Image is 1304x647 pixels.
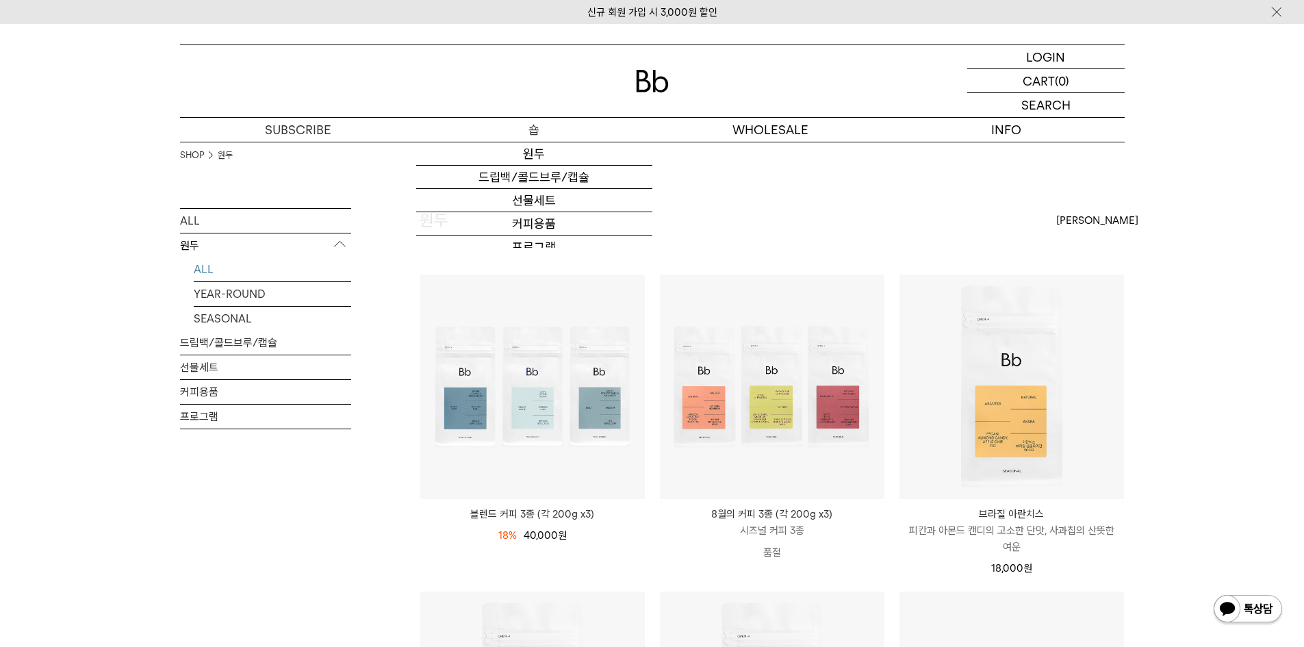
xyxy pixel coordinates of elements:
a: ALL [180,209,351,233]
img: 블렌드 커피 3종 (각 200g x3) [420,275,645,499]
a: 프로그램 [180,405,351,429]
a: YEAR-ROUND [194,282,351,306]
span: 원 [1023,562,1032,574]
a: LOGIN [967,45,1125,69]
span: 40,000 [524,529,567,542]
p: 8월의 커피 3종 (각 200g x3) [660,506,884,522]
a: 프로그램 [416,236,652,259]
a: 드립백/콜드브루/캡슐 [180,331,351,355]
a: 블렌드 커피 3종 (각 200g x3) [420,506,645,522]
a: SHOP [180,149,204,162]
p: 브라질 아란치스 [899,506,1124,522]
a: CART (0) [967,69,1125,93]
a: 커피용품 [180,380,351,404]
a: ALL [194,257,351,281]
a: 선물세트 [416,189,652,212]
p: SEARCH [1021,93,1071,117]
p: 원두 [180,233,351,258]
img: 로고 [636,70,669,92]
p: INFO [888,118,1125,142]
div: 18% [498,527,517,544]
p: 품절 [660,539,884,566]
span: 18,000 [991,562,1032,574]
a: 원두 [218,149,233,162]
p: (0) [1055,69,1069,92]
a: 커피용품 [416,212,652,236]
img: 8월의 커피 3종 (각 200g x3) [660,275,884,499]
a: SEASONAL [194,307,351,331]
img: 카카오톡 채널 1:1 채팅 버튼 [1212,594,1283,626]
img: 브라질 아란치스 [899,275,1124,499]
p: 시즈널 커피 3종 [660,522,884,539]
a: SUBSCRIBE [180,118,416,142]
p: CART [1023,69,1055,92]
a: 드립백/콜드브루/캡슐 [416,166,652,189]
a: 원두 [416,142,652,166]
span: [PERSON_NAME] [1056,212,1138,229]
a: 선물세트 [180,355,351,379]
span: 원 [558,529,567,542]
p: WHOLESALE [652,118,888,142]
p: LOGIN [1026,45,1065,68]
p: 피칸과 아몬드 캔디의 고소한 단맛, 사과칩의 산뜻한 여운 [899,522,1124,555]
a: 8월의 커피 3종 (각 200g x3) 시즈널 커피 3종 [660,506,884,539]
a: 브라질 아란치스 피칸과 아몬드 캔디의 고소한 단맛, 사과칩의 산뜻한 여운 [899,506,1124,555]
a: 신규 회원 가입 시 3,000원 할인 [587,6,717,18]
a: 숍 [416,118,652,142]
